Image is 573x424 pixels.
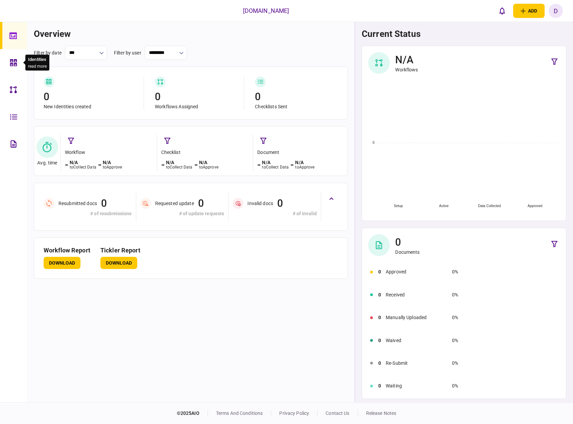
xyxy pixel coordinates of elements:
[277,197,283,210] div: 0
[101,197,107,210] div: 0
[374,314,385,321] div: 0
[44,210,132,217] div: # of resubmissions
[166,165,193,170] div: to
[177,410,208,417] div: © 2025 AIO
[70,165,96,170] div: to
[374,291,385,298] div: 0
[243,6,289,15] div: [DOMAIN_NAME]
[439,204,449,208] text: Active
[106,165,122,170] span: approve
[166,160,193,165] div: n/a
[103,160,122,165] div: n/a
[98,158,101,172] div: -
[386,360,449,367] div: Re-Submit
[386,382,449,389] div: Waiting
[28,64,47,68] button: read more
[386,314,449,321] div: Manually Uploaded
[374,337,385,344] div: 0
[170,165,193,170] span: collect data
[513,4,545,18] button: open adding identity options
[295,165,314,170] div: to
[140,210,224,217] div: # of update requests
[299,165,315,170] span: approve
[28,56,47,63] div: Identities
[257,149,346,156] div: document
[452,314,458,321] div: 0%
[366,410,397,416] a: release notes
[452,382,458,389] div: 0%
[395,249,420,255] div: Documents
[549,4,563,18] button: D
[100,247,140,253] h3: Tickler Report
[34,49,62,57] div: filter by date
[44,247,90,253] h3: workflow report
[194,158,198,172] div: -
[386,291,449,298] div: Received
[44,104,138,110] div: New Identities created
[394,204,403,208] text: Setup
[73,165,96,170] span: collect data
[374,268,385,275] div: 0
[374,360,385,367] div: 0
[199,165,218,170] div: to
[452,337,458,344] div: 0%
[155,90,238,104] div: 0
[452,360,458,367] div: 0%
[262,160,289,165] div: n/a
[247,200,273,206] div: Invalid docs
[65,158,68,172] div: -
[70,160,96,165] div: n/a
[452,291,458,298] div: 0%
[161,158,165,172] div: -
[452,268,458,275] div: 0%
[155,104,238,110] div: Workflows Assigned
[395,67,418,73] div: Workflows
[65,149,153,156] div: workflow
[386,268,449,275] div: Approved
[395,53,418,67] div: N/A
[279,410,309,416] a: privacy policy
[44,90,138,104] div: 0
[103,165,122,170] div: to
[44,257,80,269] button: Download
[362,29,566,39] h1: current status
[395,236,420,249] div: 0
[255,104,338,110] div: Checklists Sent
[262,165,289,170] div: to
[161,149,250,156] div: checklist
[290,158,294,172] div: -
[37,160,57,166] div: Avg. time
[58,200,97,206] div: Resubmitted docs
[326,410,349,416] a: contact us
[155,200,194,206] div: Requested update
[100,257,137,269] button: Download
[216,410,263,416] a: terms and conditions
[295,160,314,165] div: n/a
[386,337,449,344] div: Waived
[114,49,141,57] div: filter by user
[495,4,509,18] button: open notifications list
[233,210,317,217] div: # of invalid
[374,382,385,389] div: 0
[266,165,289,170] span: collect data
[203,165,218,170] span: approve
[34,29,348,39] h1: overview
[478,204,501,208] text: Data Collected
[199,160,218,165] div: n/a
[198,197,204,210] div: 0
[373,141,375,145] text: 0
[255,90,338,104] div: 0
[528,204,543,208] text: Approved
[257,158,261,172] div: -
